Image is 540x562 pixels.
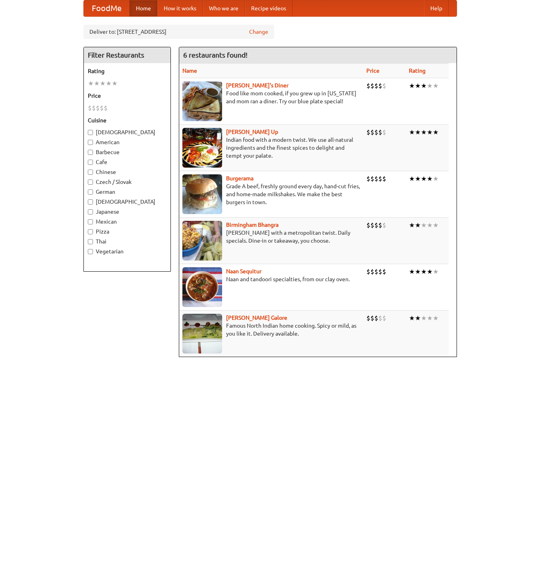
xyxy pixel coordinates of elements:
[370,221,374,230] li: $
[88,198,166,206] label: [DEMOGRAPHIC_DATA]
[415,221,421,230] li: ★
[94,79,100,88] li: ★
[421,267,427,276] li: ★
[92,104,96,112] li: $
[182,128,222,168] img: curryup.jpg
[226,129,278,135] a: [PERSON_NAME] Up
[366,68,379,74] a: Price
[226,82,288,89] a: [PERSON_NAME]'s Diner
[88,150,93,155] input: Barbecue
[378,81,382,90] li: $
[88,199,93,205] input: [DEMOGRAPHIC_DATA]
[433,81,439,90] li: ★
[226,268,261,274] a: Naan Sequitur
[182,221,222,261] img: bhangra.jpg
[182,275,360,283] p: Naan and tandoori specialties, from our clay oven.
[245,0,292,16] a: Recipe videos
[88,229,93,234] input: Pizza
[88,67,166,75] h5: Rating
[409,174,415,183] li: ★
[378,221,382,230] li: $
[427,221,433,230] li: ★
[370,267,374,276] li: $
[88,148,166,156] label: Barbecue
[88,247,166,255] label: Vegetarian
[182,229,360,245] p: [PERSON_NAME] with a metropolitan twist. Daily specials. Dine-in or takeaway, you choose.
[433,174,439,183] li: ★
[366,267,370,276] li: $
[378,128,382,137] li: $
[427,128,433,137] li: ★
[182,81,222,121] img: sallys.jpg
[182,267,222,307] img: naansequitur.jpg
[421,221,427,230] li: ★
[378,174,382,183] li: $
[382,221,386,230] li: $
[374,128,378,137] li: $
[409,221,415,230] li: ★
[374,81,378,90] li: $
[370,174,374,183] li: $
[182,174,222,214] img: burgerama.jpg
[157,0,203,16] a: How it works
[374,174,378,183] li: $
[182,89,360,105] p: Food like mom cooked, if you grew up in [US_STATE] and mom ran a diner. Try our blue plate special!
[374,314,378,323] li: $
[203,0,245,16] a: Who we are
[88,249,93,254] input: Vegetarian
[427,267,433,276] li: ★
[409,314,415,323] li: ★
[226,175,254,182] a: Burgerama
[415,128,421,137] li: ★
[427,81,433,90] li: ★
[88,79,94,88] li: ★
[100,104,104,112] li: $
[382,128,386,137] li: $
[106,79,112,88] li: ★
[88,188,166,196] label: German
[421,174,427,183] li: ★
[366,81,370,90] li: $
[182,314,222,353] img: currygalore.jpg
[88,138,166,146] label: American
[84,0,130,16] a: FoodMe
[374,221,378,230] li: $
[366,174,370,183] li: $
[88,189,93,195] input: German
[88,92,166,100] h5: Price
[382,314,386,323] li: $
[370,81,374,90] li: $
[83,25,274,39] div: Deliver to: [STREET_ADDRESS]
[100,79,106,88] li: ★
[183,51,248,59] ng-pluralize: 6 restaurants found!
[433,221,439,230] li: ★
[182,68,197,74] a: Name
[88,168,166,176] label: Chinese
[88,128,166,136] label: [DEMOGRAPHIC_DATA]
[382,81,386,90] li: $
[427,174,433,183] li: ★
[409,81,415,90] li: ★
[96,104,100,112] li: $
[88,104,92,112] li: $
[88,158,166,166] label: Cafe
[382,174,386,183] li: $
[88,140,93,145] input: American
[378,267,382,276] li: $
[366,314,370,323] li: $
[382,267,386,276] li: $
[88,208,166,216] label: Japanese
[88,170,93,175] input: Chinese
[421,81,427,90] li: ★
[88,130,93,135] input: [DEMOGRAPHIC_DATA]
[433,267,439,276] li: ★
[415,267,421,276] li: ★
[88,219,93,224] input: Mexican
[226,315,287,321] b: [PERSON_NAME] Galore
[130,0,157,16] a: Home
[409,128,415,137] li: ★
